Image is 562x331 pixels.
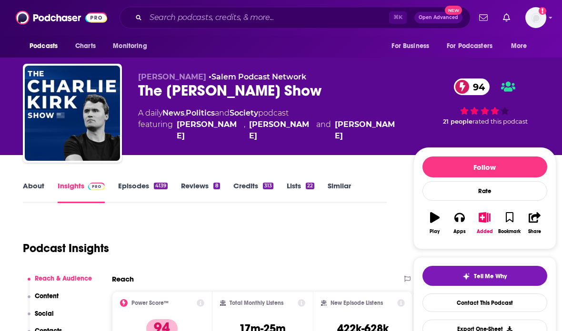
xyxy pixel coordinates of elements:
[497,206,522,240] button: Bookmark
[209,72,306,81] span: •
[186,108,215,117] a: Politics
[525,7,546,28] button: Show profile menu
[522,206,547,240] button: Share
[35,292,59,300] p: Content
[154,183,168,189] div: 4139
[162,108,184,117] a: News
[331,300,383,306] h2: New Episode Listens
[215,108,230,117] span: and
[249,119,312,142] a: Glenn Beck
[447,39,492,53] span: For Podcasters
[430,229,440,234] div: Play
[138,72,206,81] span: [PERSON_NAME]
[25,66,120,161] img: The Charlie Kirk Show
[35,310,54,318] p: Social
[472,118,528,125] span: rated this podcast
[23,37,70,55] button: open menu
[30,39,58,53] span: Podcasts
[422,293,547,312] a: Contact This Podcast
[138,107,398,142] div: A daily podcast
[414,12,462,23] button: Open AdvancedNew
[422,266,547,286] button: tell me why sparkleTell Me Why
[213,183,220,189] div: 8
[69,37,101,55] a: Charts
[181,181,220,203] a: Reviews8
[58,181,105,203] a: InsightsPodchaser Pro
[422,181,547,201] div: Rate
[504,37,539,55] button: open menu
[177,119,240,142] a: Charlie Kirk
[75,39,96,53] span: Charts
[106,37,159,55] button: open menu
[474,273,507,280] span: Tell Me Why
[422,156,547,177] button: Follow
[23,241,109,255] h1: Podcast Insights
[316,119,331,142] span: and
[23,181,44,203] a: About
[413,72,556,131] div: 94 21 peoplerated this podcast
[525,7,546,28] img: User Profile
[475,10,492,26] a: Show notifications dropdown
[539,7,546,15] svg: Add a profile image
[385,37,441,55] button: open menu
[447,206,472,240] button: Apps
[146,10,389,25] input: Search podcasts, credits, & more...
[131,300,169,306] h2: Power Score™
[525,7,546,28] span: Logged in as cduhigg
[287,181,314,203] a: Lists22
[118,181,168,203] a: Episodes4139
[454,78,490,95] a: 94
[112,274,134,283] h2: Reach
[328,181,351,203] a: Similar
[230,300,283,306] h2: Total Monthly Listens
[230,108,258,117] a: Society
[28,292,59,310] button: Content
[391,39,429,53] span: For Business
[462,273,470,280] img: tell me why sparkle
[422,206,447,240] button: Play
[211,72,306,81] a: Salem Podcast Network
[472,206,497,240] button: Added
[233,181,273,203] a: Credits313
[184,108,186,117] span: ,
[499,10,514,26] a: Show notifications dropdown
[463,78,490,95] span: 94
[28,310,54,327] button: Social
[16,9,107,27] img: Podchaser - Follow, Share and Rate Podcasts
[306,183,314,189] div: 22
[389,11,407,24] span: ⌘ K
[113,39,147,53] span: Monitoring
[28,274,92,292] button: Reach & Audience
[138,119,398,142] span: featuring
[445,6,462,15] span: New
[528,229,541,234] div: Share
[443,118,472,125] span: 21 people
[120,7,471,29] div: Search podcasts, credits, & more...
[335,119,398,142] a: Blake Neff
[244,119,245,142] span: ,
[35,274,92,282] p: Reach & Audience
[441,37,506,55] button: open menu
[88,183,105,190] img: Podchaser Pro
[498,229,521,234] div: Bookmark
[511,39,527,53] span: More
[263,183,273,189] div: 313
[453,229,466,234] div: Apps
[419,15,458,20] span: Open Advanced
[477,229,493,234] div: Added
